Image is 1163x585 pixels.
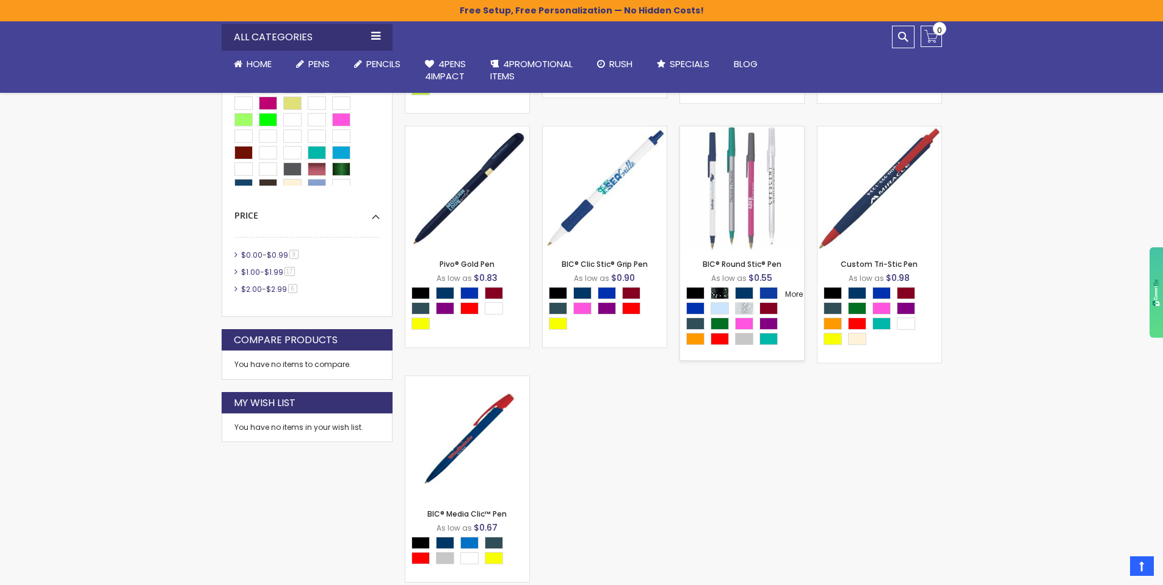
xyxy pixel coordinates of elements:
[686,287,705,299] div: Black
[238,284,302,294] a: $2.00-$2.996
[411,318,430,330] div: Yellow
[549,318,567,330] div: Yellow
[460,287,479,299] div: Blue
[824,318,842,330] div: Orange
[897,302,915,314] div: Purple
[405,126,529,250] img: Pivo® Gold Pen-Navy Blue
[436,302,454,314] div: Purple
[897,287,915,299] div: Burgundy
[670,57,709,70] span: Specials
[848,333,866,345] div: Cream
[686,287,804,348] div: Select A Color
[735,302,753,314] div: Clear Sparkle
[241,250,263,260] span: $0.00
[824,287,842,299] div: Black
[543,126,667,136] a: BIC® Clic Stic® Grip Pen-Navy Blue
[543,126,667,250] img: BIC® Clic Stic® Grip Pen-Navy Blue
[686,302,705,314] div: Blue
[1153,279,1160,306] img: gdzwAHDJa65OwAAAABJRU5ErkJggg==
[897,318,915,330] div: White
[460,552,479,564] div: White
[222,24,393,51] div: All Categories
[425,57,466,82] span: 4Pens 4impact
[711,318,729,330] div: Green
[759,302,778,314] div: Burgundy
[872,302,891,314] div: Pink
[921,26,942,47] a: 0
[485,302,503,314] div: White
[734,57,758,70] span: Blog
[735,287,753,299] div: Navy Blue
[848,287,866,299] div: Navy Blue
[611,272,635,284] span: $0.90
[405,376,529,500] img: BIC® Media Clic™ Pen-Navy Blue
[289,250,299,259] span: 9
[937,24,942,36] span: 0
[824,302,842,314] div: Forest Green
[784,288,804,300] a: More
[686,318,705,330] div: Forest Green
[405,376,529,386] a: BIC® Media Clic™ Pen-Navy Blue
[562,259,648,269] a: BIC® Clic Stic® Grip Pen
[824,287,941,348] div: Select A Color
[848,302,866,314] div: Green
[585,51,645,78] a: Rush
[759,333,778,345] div: Teal
[748,272,772,284] span: $0.55
[411,537,430,549] div: Black
[437,523,472,533] span: As low as
[427,509,507,519] a: BIC® Media Clic™ Pen
[411,302,430,314] div: Forest Green
[573,302,592,314] div: Pink
[411,537,529,567] div: Select A Color
[711,302,729,314] div: Clear
[722,51,770,78] a: Blog
[411,287,430,299] div: Black
[872,287,891,299] div: Blue
[474,521,498,534] span: $0.67
[238,267,299,277] a: $1.00-$1.9917
[437,273,472,283] span: As low as
[549,287,567,299] div: Black
[308,57,330,70] span: Pens
[711,273,747,283] span: As low as
[598,287,616,299] div: Blue
[413,51,478,90] a: 4Pens4impact
[405,126,529,136] a: Pivo® Gold Pen-Navy Blue
[411,287,529,333] div: Select A Color
[460,302,479,314] div: Red
[440,259,495,269] a: Pivo® Gold Pen
[436,287,454,299] div: Navy Blue
[234,423,380,432] div: You have no items in your wish list.
[849,273,884,283] span: As low as
[711,333,729,345] div: Red
[886,272,910,284] span: $0.98
[680,126,804,136] a: BIC® Round Stic® Pen
[284,51,342,78] a: Pens
[759,287,778,299] div: Cobalt
[711,287,729,299] div: Black Sparkle
[872,318,891,330] div: Teal
[411,552,430,564] div: Red
[238,250,303,260] a: $0.00-$0.999
[485,552,503,564] div: Yellow
[247,57,272,70] span: Home
[598,302,616,314] div: Purple
[735,318,753,330] div: Pink
[785,289,803,299] span: More
[848,318,866,330] div: Red
[222,51,284,78] a: Home
[474,272,498,284] span: $0.83
[609,57,632,70] span: Rush
[284,267,295,276] span: 17
[366,57,400,70] span: Pencils
[622,287,640,299] div: Burgundy
[241,284,262,294] span: $2.00
[222,351,393,379] div: You have no items to compare.
[490,57,573,82] span: 4PROMOTIONAL ITEMS
[735,333,753,345] div: Silver
[573,287,592,299] div: Navy Blue
[622,302,640,314] div: Red
[288,284,297,293] span: 6
[241,267,260,277] span: $1.00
